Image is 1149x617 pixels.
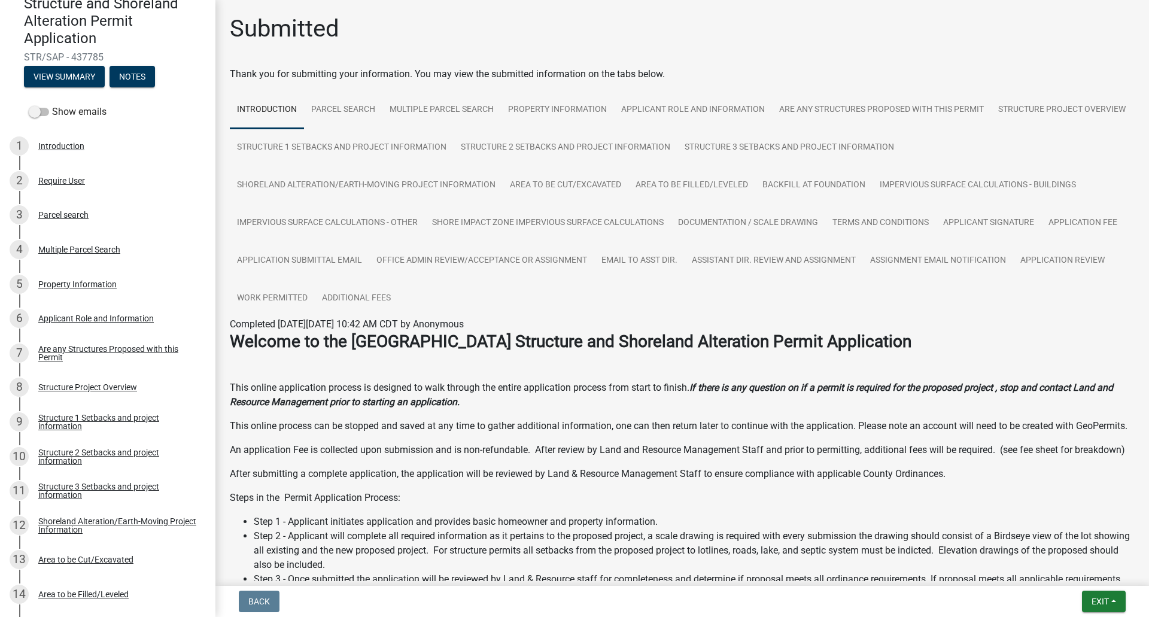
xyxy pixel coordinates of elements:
a: Shoreland Alteration/Earth-Moving Project Information [230,166,503,205]
div: 1 [10,136,29,156]
button: Exit [1082,591,1126,612]
h1: Submitted [230,14,339,43]
div: Parcel search [38,211,89,219]
div: 5 [10,275,29,294]
li: Step 1 - Applicant initiates application and provides basic homeowner and property information. [254,515,1135,529]
label: Show emails [29,105,107,119]
a: Area to be Cut/Excavated [503,166,628,205]
div: 8 [10,378,29,397]
a: Email to Asst Dir. [594,242,685,280]
div: Structure 2 Setbacks and project information [38,448,196,465]
button: View Summary [24,66,105,87]
strong: Welcome to the [GEOGRAPHIC_DATA] Structure and Shoreland Alteration Permit Application [230,332,911,351]
div: 12 [10,516,29,535]
a: Impervious Surface Calculations - Buildings [873,166,1083,205]
div: Shoreland Alteration/Earth-Moving Project Information [38,517,196,534]
li: Step 2 - Applicant will complete all required information as it pertains to the proposed project,... [254,529,1135,572]
a: Structure Project Overview [991,91,1133,129]
wm-modal-confirm: Summary [24,73,105,83]
a: Application Fee [1041,204,1124,242]
div: Multiple Parcel Search [38,245,120,254]
a: Introduction [230,91,304,129]
p: After submitting a complete application, the application will be reviewed by Land & Resource Mana... [230,467,1135,481]
a: Parcel search [304,91,382,129]
p: An application Fee is collected upon submission and is non-refundable. After review by Land and R... [230,443,1135,457]
div: 10 [10,447,29,466]
a: Applicant Signature [936,204,1041,242]
div: 4 [10,240,29,259]
div: Are any Structures Proposed with this Permit [38,345,196,361]
a: Property Information [501,91,614,129]
div: Area to be Cut/Excavated [38,555,133,564]
li: Step 3 - Once submitted the application will be reviewed by Land & Resource staff for completenes... [254,572,1135,601]
div: Property Information [38,280,117,288]
button: Notes [110,66,155,87]
wm-modal-confirm: Notes [110,73,155,83]
button: Back [239,591,279,612]
a: Area to be Filled/Leveled [628,166,755,205]
div: 6 [10,309,29,328]
p: Steps in the Permit Application Process: [230,491,1135,505]
a: Multiple Parcel Search [382,91,501,129]
a: Applicant Role and Information [614,91,772,129]
div: 2 [10,171,29,190]
a: Additional Fees [315,279,398,318]
div: Structure 1 Setbacks and project information [38,414,196,430]
div: 13 [10,550,29,569]
div: Structure 3 Setbacks and project information [38,482,196,499]
a: Documentation / Scale Drawing [671,204,825,242]
div: Area to be Filled/Leveled [38,590,129,598]
div: 11 [10,481,29,500]
span: STR/SAP - 437785 [24,51,191,63]
a: Shore Impact Zone Impervious Surface Calculations [425,204,671,242]
div: Thank you for submitting your information. You may view the submitted information on the tabs below. [230,67,1135,81]
a: Structure 3 Setbacks and project information [677,129,901,167]
a: Backfill at foundation [755,166,873,205]
a: Work Permitted [230,279,315,318]
a: Are any Structures Proposed with this Permit [772,91,991,129]
a: Impervious Surface Calculations - Other [230,204,425,242]
a: Structure 1 Setbacks and project information [230,129,454,167]
div: 3 [10,205,29,224]
strong: If there is any question on if a permit is required for the proposed project , stop and contact L... [230,382,1113,408]
div: Applicant Role and Information [38,314,154,323]
a: Assignment Email Notification [863,242,1013,280]
a: Structure 2 Setbacks and project information [454,129,677,167]
span: Back [248,597,270,606]
span: Completed [DATE][DATE] 10:42 AM CDT by Anonymous [230,318,464,330]
p: This online application process is designed to walk through the entire application process from s... [230,381,1135,409]
div: Structure Project Overview [38,383,137,391]
a: Assistant Dir. Review and Assignment [685,242,863,280]
span: Exit [1092,597,1109,606]
div: Introduction [38,142,84,150]
div: Require User [38,177,85,185]
div: 14 [10,585,29,604]
div: 7 [10,344,29,363]
a: Office Admin Review/Acceptance or Assignment [369,242,594,280]
div: 9 [10,412,29,431]
a: Terms and Conditions [825,204,936,242]
p: This online process can be stopped and saved at any time to gather additional information, one ca... [230,419,1135,433]
a: Application Submittal Email [230,242,369,280]
a: Application Review [1013,242,1112,280]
